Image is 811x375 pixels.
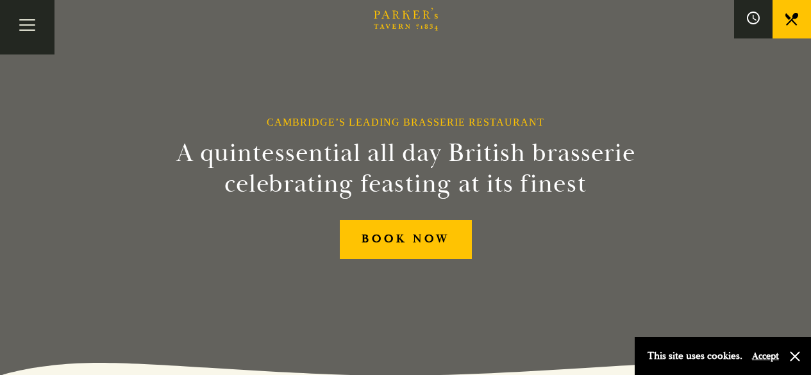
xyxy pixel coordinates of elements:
[267,116,544,128] h1: Cambridge’s Leading Brasserie Restaurant
[789,350,801,363] button: Close and accept
[340,220,472,259] a: BOOK NOW
[648,347,742,365] p: This site uses cookies.
[752,350,779,362] button: Accept
[113,138,698,199] h2: A quintessential all day British brasserie celebrating feasting at its finest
